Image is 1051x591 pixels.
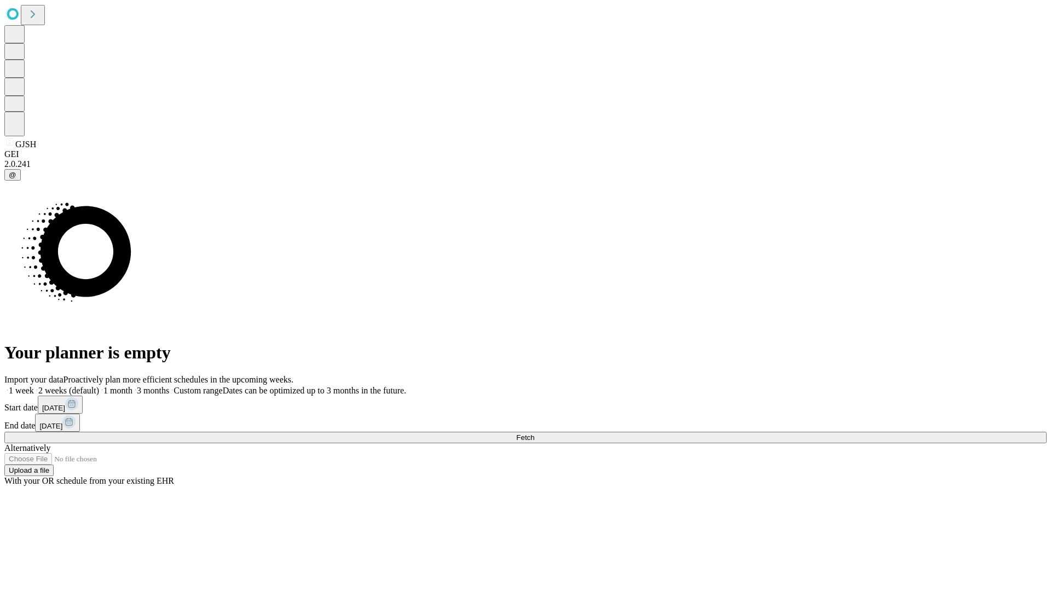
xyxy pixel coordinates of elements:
span: [DATE] [39,422,62,430]
span: 3 months [137,386,169,395]
h1: Your planner is empty [4,343,1047,363]
span: [DATE] [42,404,65,412]
button: Upload a file [4,465,54,476]
span: 1 week [9,386,34,395]
button: Fetch [4,432,1047,443]
span: GJSH [15,140,36,149]
div: GEI [4,149,1047,159]
button: [DATE] [38,396,83,414]
div: End date [4,414,1047,432]
button: @ [4,169,21,181]
span: Dates can be optimized up to 3 months in the future. [223,386,406,395]
span: 1 month [103,386,132,395]
span: Fetch [516,433,534,442]
span: Custom range [174,386,222,395]
button: [DATE] [35,414,80,432]
span: Alternatively [4,443,50,453]
span: @ [9,171,16,179]
span: Proactively plan more efficient schedules in the upcoming weeks. [63,375,293,384]
span: Import your data [4,375,63,384]
div: 2.0.241 [4,159,1047,169]
div: Start date [4,396,1047,414]
span: With your OR schedule from your existing EHR [4,476,174,485]
span: 2 weeks (default) [38,386,99,395]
